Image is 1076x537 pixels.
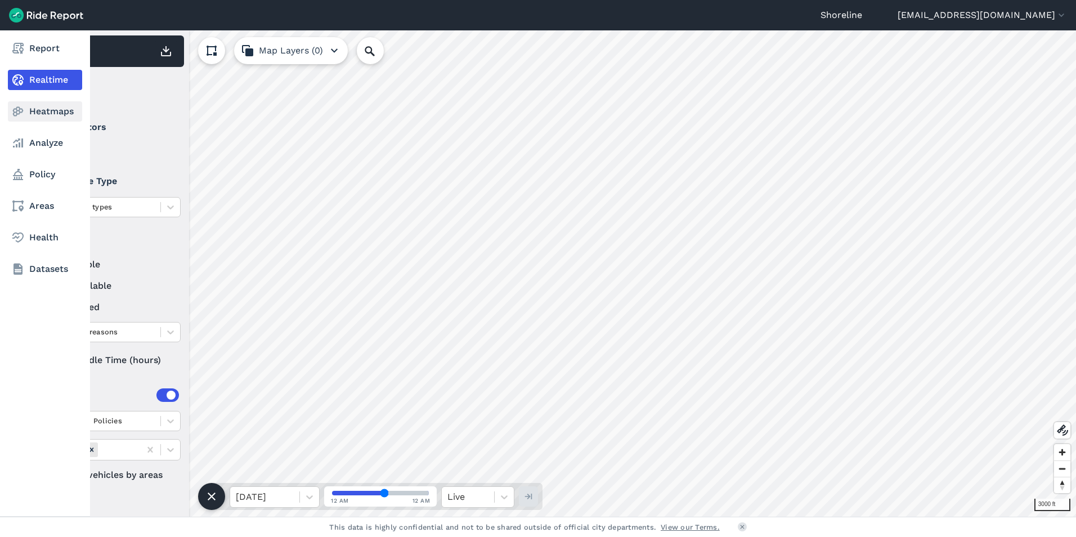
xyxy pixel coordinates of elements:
input: Search Location or Vehicles [357,37,402,64]
a: Areas [8,196,82,216]
div: Idle Time (hours) [46,350,181,370]
summary: Operators [46,111,179,143]
label: reserved [46,301,181,314]
label: available [46,258,181,271]
a: View our Terms. [661,522,720,532]
a: Health [8,227,82,248]
div: Areas [61,388,179,402]
label: unavailable [46,279,181,293]
button: Zoom in [1054,444,1070,460]
span: 12 AM [413,496,431,505]
label: Lime [46,143,181,156]
button: Map Layers (0) [234,37,348,64]
a: Policy [8,164,82,185]
a: Analyze [8,133,82,153]
summary: Status [46,226,179,258]
a: Realtime [8,70,82,90]
canvas: Map [36,30,1076,517]
a: Heatmaps [8,101,82,122]
span: 12 AM [331,496,349,505]
a: Report [8,38,82,59]
div: 3000 ft [1034,499,1070,511]
div: Remove Areas (0) [86,442,98,457]
button: [EMAIL_ADDRESS][DOMAIN_NAME] [898,8,1067,22]
button: Reset bearing to north [1054,477,1070,493]
img: Ride Report [9,8,83,23]
label: Filter vehicles by areas [46,468,181,482]
summary: Areas [46,379,179,411]
a: Shoreline [821,8,862,22]
summary: Vehicle Type [46,165,179,197]
button: Zoom out [1054,460,1070,477]
div: Filter [41,72,184,107]
a: Datasets [8,259,82,279]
